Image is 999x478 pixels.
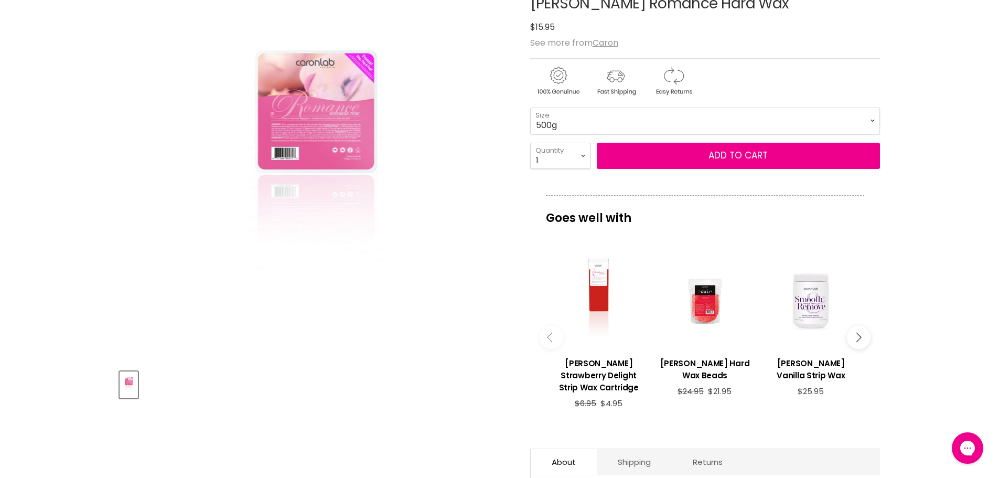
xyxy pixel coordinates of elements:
[118,368,513,398] div: Product thumbnails
[763,349,858,387] a: View product:Caron French Vanilla Strip Wax
[597,449,672,475] a: Shipping
[672,449,744,475] a: Returns
[646,65,701,97] img: returns.gif
[530,37,618,49] span: See more from
[530,143,590,169] select: Quantity
[530,21,555,33] span: $15.95
[551,357,647,394] h3: [PERSON_NAME] Strawberry Delight Strip Wax Cartridge
[121,373,137,397] img: Caron Romance Hard Wax
[600,398,622,409] span: $4.95
[657,349,753,387] a: View product:Caron Dair Hard Wax Beads
[763,357,858,381] h3: [PERSON_NAME] Vanilla Strip Wax
[708,386,732,397] span: $21.95
[708,149,768,162] span: Add to cart
[593,37,618,49] a: Caron
[947,429,989,468] iframe: Gorgias live chat messenger
[551,349,647,399] a: View product:Caron Strawberry Delight Strip Wax Cartridge
[120,371,138,398] button: Caron Romance Hard Wax
[798,386,824,397] span: $25.95
[657,357,753,381] h3: [PERSON_NAME] Hard Wax Beads
[597,143,880,169] button: Add to cart
[530,65,586,97] img: genuine.gif
[678,386,704,397] span: $24.95
[588,65,643,97] img: shipping.gif
[531,449,597,475] a: About
[546,195,864,230] p: Goes well with
[575,398,596,409] span: $6.95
